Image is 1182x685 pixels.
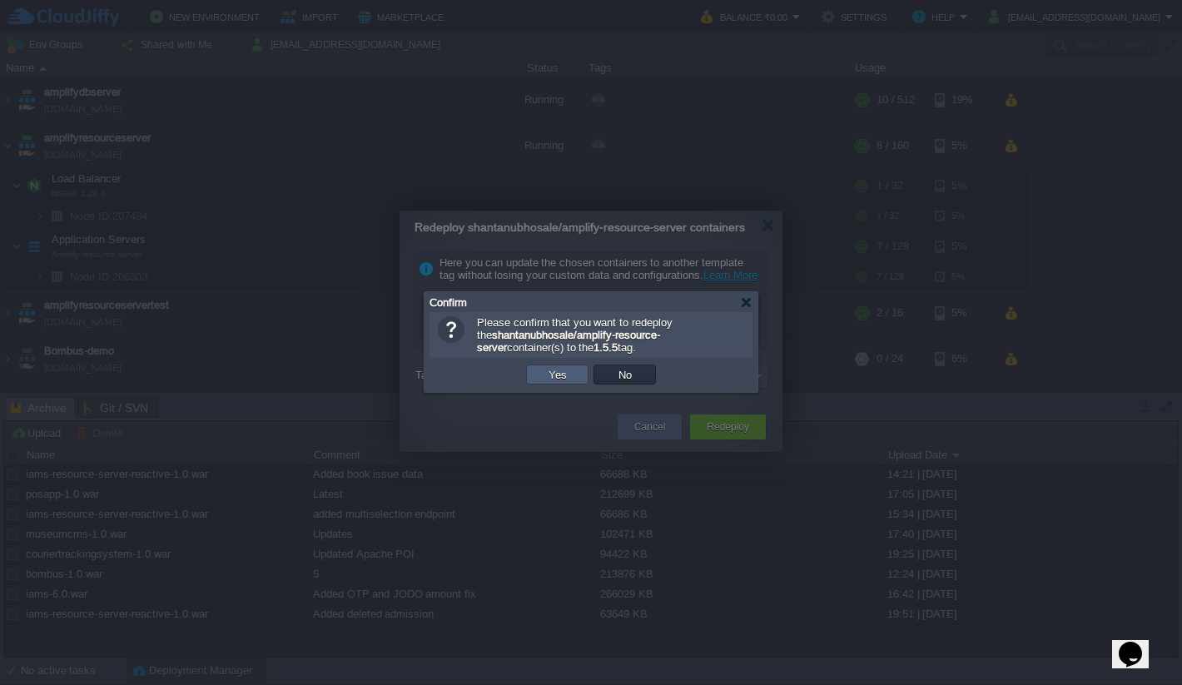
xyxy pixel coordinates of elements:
[544,367,572,382] button: Yes
[613,367,637,382] button: No
[477,329,661,354] b: shantanubhosale/amplify-resource-server
[430,296,467,309] span: Confirm
[1112,618,1165,668] iframe: chat widget
[593,341,618,354] b: 1.5.5
[477,316,673,354] span: Please confirm that you want to redeploy the container(s) to the tag.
